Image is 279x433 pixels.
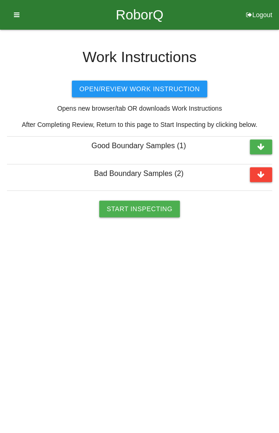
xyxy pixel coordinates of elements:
p: After Completing Review, Return to this page to Start Inspecting by clicking below. [7,120,272,130]
h6: Bad Boundary Samples ( 2 ) [28,169,272,178]
button: Start Inspecting [99,201,180,217]
p: Opens new browser/tab OR downloads Work Instructions [7,104,272,113]
button: Open/Review Work Instruction [72,81,207,97]
h4: Work Instructions [7,49,272,65]
h6: Good Boundary Samples ( 1 ) [28,142,272,150]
